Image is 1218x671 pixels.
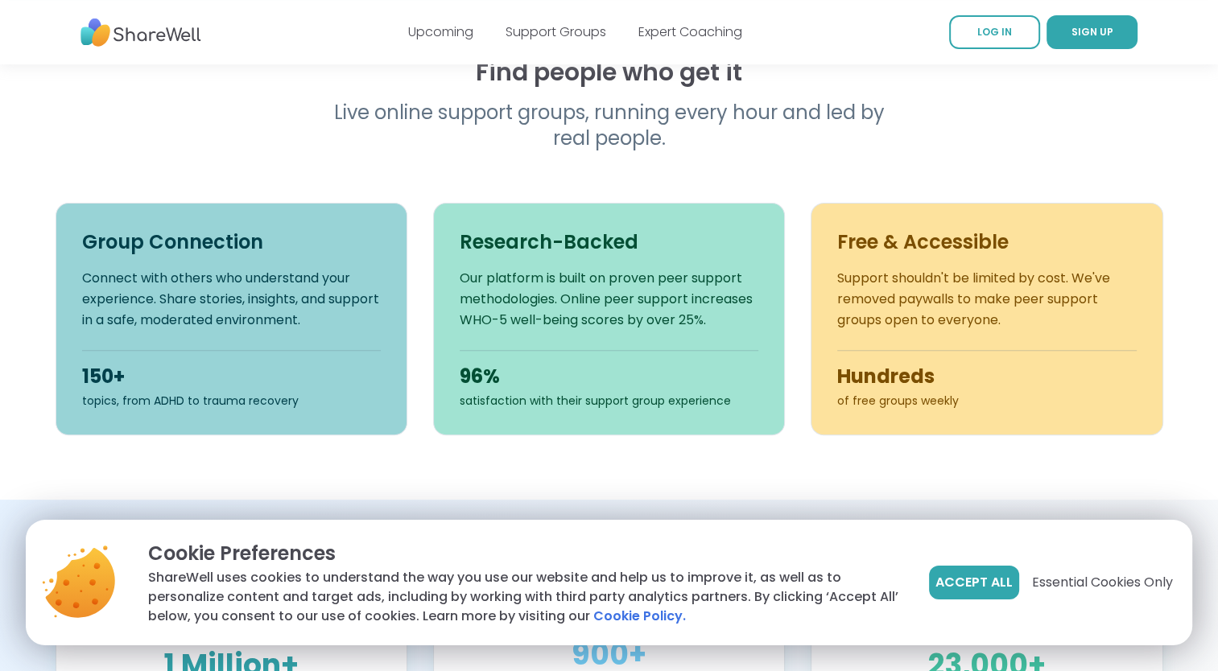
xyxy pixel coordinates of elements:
p: Cookie Preferences [148,539,903,568]
div: Hundreds [837,364,1136,389]
span: SIGN UP [1071,25,1113,39]
div: topics, from ADHD to trauma recovery [82,393,381,409]
span: Accept All [935,573,1013,592]
h3: Free & Accessible [837,229,1136,255]
div: 900+ [453,639,765,671]
p: Our platform is built on proven peer support methodologies. Online peer support increases WHO-5 w... [460,268,758,331]
img: ShareWell Nav Logo [81,10,201,55]
div: 150+ [82,364,381,389]
h2: Find people who get it [56,58,1163,87]
div: satisfaction with their support group experience [460,393,758,409]
button: Accept All [929,566,1019,599]
div: of free groups weekly [837,393,1136,409]
h3: Group Connection [82,229,381,255]
a: SIGN UP [1047,15,1137,49]
p: Connect with others who understand your experience. Share stories, insights, and support in a saf... [82,268,381,331]
span: Essential Cookies Only [1032,573,1173,592]
p: Support shouldn't be limited by cost. We've removed paywalls to make peer support groups open to ... [837,268,1136,331]
span: LOG IN [977,25,1012,39]
p: ShareWell uses cookies to understand the way you use our website and help us to improve it, as we... [148,568,903,626]
a: Support Groups [506,23,606,41]
a: Expert Coaching [638,23,742,41]
a: LOG IN [949,15,1040,49]
a: Upcoming [408,23,473,41]
div: 96% [460,364,758,389]
h3: Research-Backed [460,229,758,255]
a: Cookie Policy. [593,607,686,626]
p: Live online support groups, running every hour and led by real people. [300,100,919,151]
